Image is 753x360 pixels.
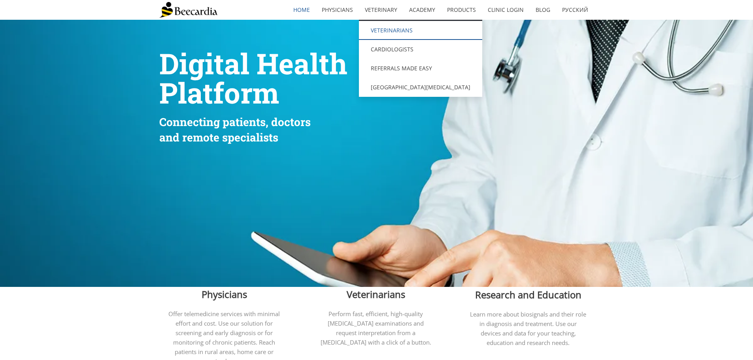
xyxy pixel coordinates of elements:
[359,40,482,59] a: Cardiologists
[316,1,359,19] a: Physicians
[556,1,594,19] a: Русский
[482,1,530,19] a: Clinic Login
[359,78,482,97] a: [GEOGRAPHIC_DATA][MEDICAL_DATA]
[403,1,441,19] a: Academy
[441,1,482,19] a: Products
[159,74,279,111] span: Platform
[347,288,405,301] span: Veterinarians
[359,1,403,19] a: Veterinary
[159,130,278,145] span: and remote specialists
[359,59,482,78] a: Referrals Made Easy
[321,310,431,346] span: Perform fast, efficient, high-quality [MEDICAL_DATA] examinations and request interpretation from...
[159,2,217,18] img: Beecardia
[202,288,247,301] span: Physicians
[359,21,482,40] a: Veterinarians
[159,45,347,82] span: Digital Health
[470,310,586,347] span: Learn more about biosignals and their role in diagnosis and treatment. Use our devices and data f...
[159,115,311,129] span: Connecting patients, doctors
[530,1,556,19] a: Blog
[287,1,316,19] a: home
[475,288,581,301] span: Research and Education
